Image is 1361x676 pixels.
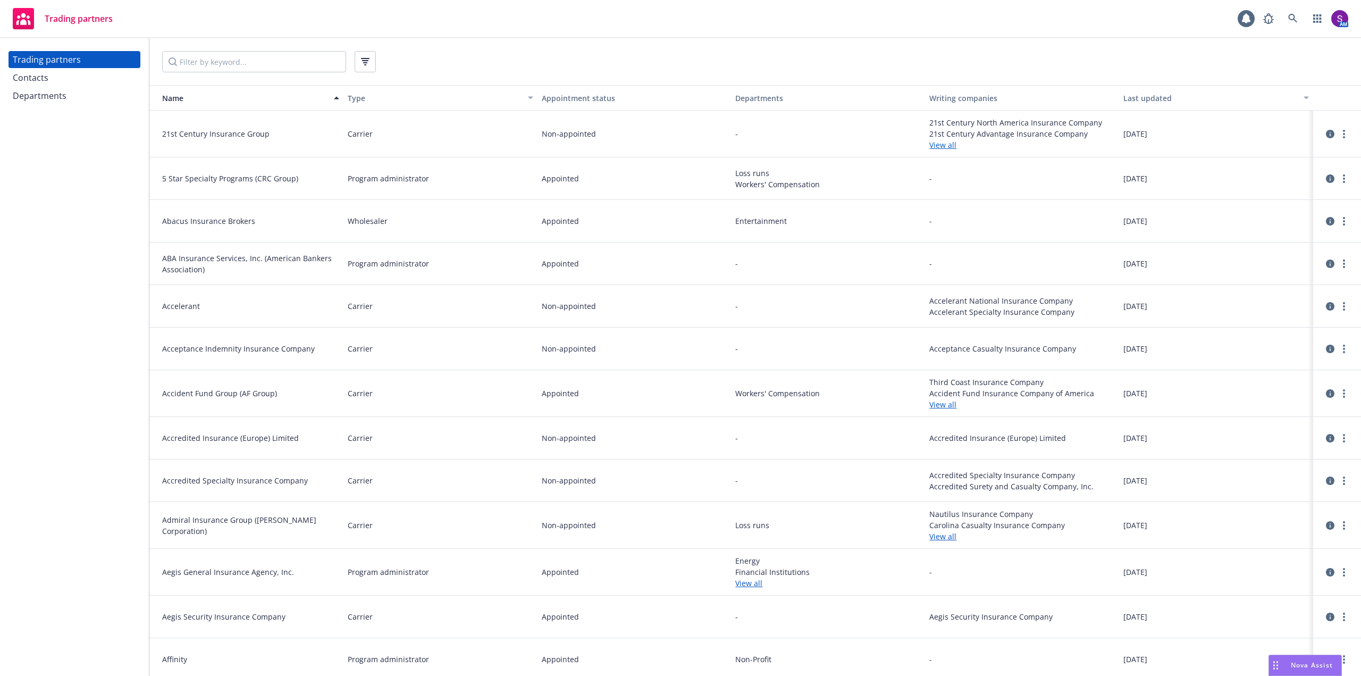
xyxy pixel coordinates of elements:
a: circleInformation [1324,343,1337,355]
a: circleInformation [1324,611,1337,623]
a: circleInformation [1324,257,1337,270]
div: Last updated [1123,93,1297,104]
span: Third Coast Insurance Company [929,377,1115,388]
span: Entertainment [735,215,921,227]
button: Appointment status [537,85,732,111]
span: - [735,611,738,622]
span: Program administrator [348,258,429,269]
a: circleInformation [1324,387,1337,400]
span: ABA Insurance Services, Inc. (American Bankers Association) [162,253,339,275]
span: - [929,566,932,578]
a: circleInformation [1324,653,1337,666]
div: Trading partners [13,51,81,68]
span: [DATE] [1123,173,1147,184]
span: Carrier [348,388,373,399]
div: Contacts [13,69,48,86]
button: Name [149,85,343,111]
a: circleInformation [1324,128,1337,140]
a: circleInformation [1324,215,1337,228]
input: Filter by keyword... [162,51,346,72]
span: Nova Assist [1291,661,1333,670]
span: Non-appointed [542,475,596,486]
span: - [929,173,932,184]
span: Acceptance Casualty Insurance Company [929,343,1115,354]
span: Non-appointed [542,520,596,531]
span: Appointed [542,388,579,399]
a: more [1338,300,1350,313]
span: [DATE] [1123,611,1147,622]
span: - [735,128,738,139]
span: Accredited Specialty Insurance Company [162,475,339,486]
div: Drag to move [1269,655,1282,675]
span: Carrier [348,475,373,486]
span: Program administrator [348,566,429,578]
span: [DATE] [1123,258,1147,269]
a: Search [1282,8,1304,29]
a: circleInformation [1324,432,1337,445]
span: Energy [735,555,921,566]
a: Report a Bug [1258,8,1279,29]
span: [DATE] [1123,301,1147,312]
span: 5 Star Specialty Programs (CRC Group) [162,173,339,184]
span: Appointed [542,215,579,227]
span: - [929,215,932,227]
span: Carrier [348,520,373,531]
span: [DATE] [1123,566,1147,578]
div: Appointment status [542,93,727,104]
a: more [1338,474,1350,487]
span: 21st Century Insurance Group [162,128,339,139]
a: circleInformation [1324,172,1337,185]
span: Aegis General Insurance Agency, Inc. [162,566,339,578]
a: Trading partners [9,51,140,68]
div: Type [348,93,522,104]
a: more [1338,257,1350,270]
span: Accelerant Specialty Insurance Company [929,306,1115,318]
span: Loss runs [735,168,921,179]
span: Carrier [348,343,373,354]
span: Loss runs [735,520,921,531]
span: [DATE] [1123,215,1147,227]
a: circleInformation [1324,474,1337,487]
span: Carrier [348,432,373,444]
span: Non-appointed [542,128,596,139]
a: more [1338,432,1350,445]
div: Writing companies [929,93,1115,104]
span: - [735,343,738,354]
span: Carrier [348,301,373,312]
span: Abacus Insurance Brokers [162,215,339,227]
a: Trading partners [9,4,117,34]
a: more [1338,172,1350,185]
span: Trading partners [45,14,113,23]
span: Appointed [542,173,579,184]
span: [DATE] [1123,343,1147,354]
span: Carolina Casualty Insurance Company [929,520,1115,531]
div: Name [154,93,327,104]
span: Appointed [542,566,579,578]
span: Admiral Insurance Group ([PERSON_NAME] Corporation) [162,514,339,537]
span: [DATE] [1123,128,1147,139]
span: Accident Fund Insurance Company of America [929,388,1115,399]
span: Workers' Compensation [735,179,921,190]
span: Wholesaler [348,215,388,227]
span: - [929,654,932,665]
a: View all [929,399,1115,410]
span: Financial Institutions [735,566,921,578]
button: Departments [731,85,925,111]
span: Carrier [348,611,373,622]
span: Aegis Security Insurance Company [929,611,1115,622]
span: [DATE] [1123,520,1147,531]
a: more [1338,215,1350,228]
span: Appointed [542,611,579,622]
a: more [1338,653,1350,666]
span: - [929,258,932,269]
span: Accredited Surety and Casualty Company, Inc. [929,481,1115,492]
span: Workers' Compensation [735,388,921,399]
span: Accelerant [162,301,339,312]
a: circleInformation [1324,300,1337,313]
span: - [735,258,738,269]
a: View all [735,578,921,589]
span: Non-appointed [542,432,596,444]
a: more [1338,387,1350,400]
img: photo [1331,10,1348,27]
button: Nova Assist [1268,655,1342,676]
